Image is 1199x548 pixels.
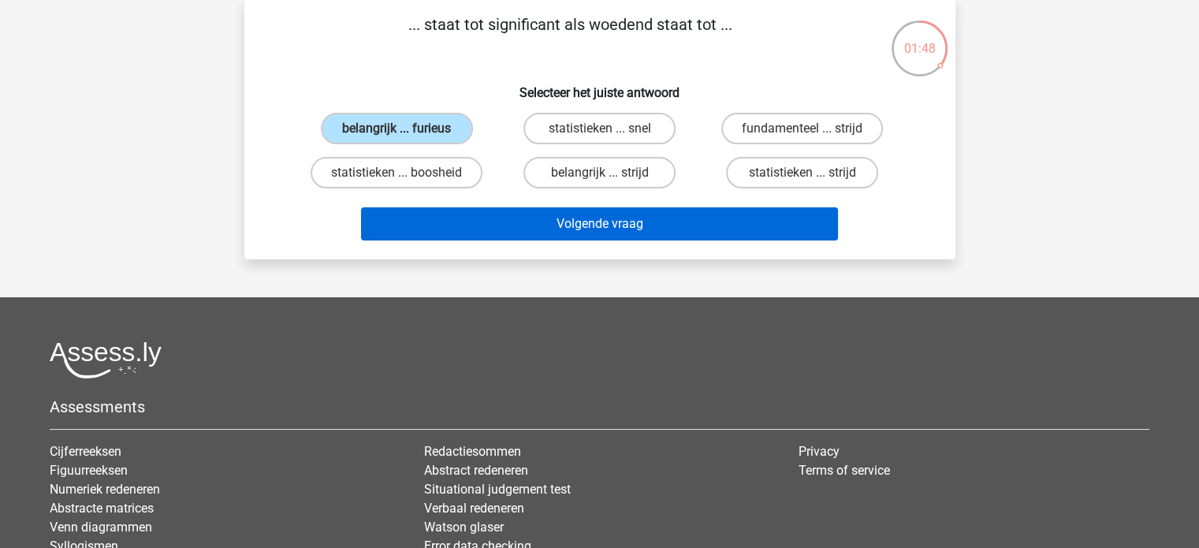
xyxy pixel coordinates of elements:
[270,73,930,100] h6: Selecteer het juiste antwoord
[799,463,890,478] a: Terms of service
[799,444,840,459] a: Privacy
[50,463,128,478] a: Figuurreeksen
[721,113,883,144] label: fundamenteel ... strijd
[50,520,152,535] a: Venn diagrammen
[424,520,504,535] a: Watson glaser
[50,397,1149,416] h5: Assessments
[424,482,571,497] a: Situational judgement test
[311,157,482,188] label: statistieken ... boosheid
[890,19,949,58] div: 01:48
[523,113,676,144] label: statistieken ... snel
[523,157,676,188] label: belangrijk ... strijd
[361,207,838,240] button: Volgende vraag
[50,501,154,516] a: Abstracte matrices
[270,13,871,60] p: ... staat tot significant als woedend staat tot ...
[50,482,160,497] a: Numeriek redeneren
[424,463,528,478] a: Abstract redeneren
[726,157,878,188] label: statistieken ... strijd
[424,444,521,459] a: Redactiesommen
[424,501,524,516] a: Verbaal redeneren
[50,341,162,378] img: Assessly logo
[321,113,473,144] label: belangrijk ... furieus
[50,444,121,459] a: Cijferreeksen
